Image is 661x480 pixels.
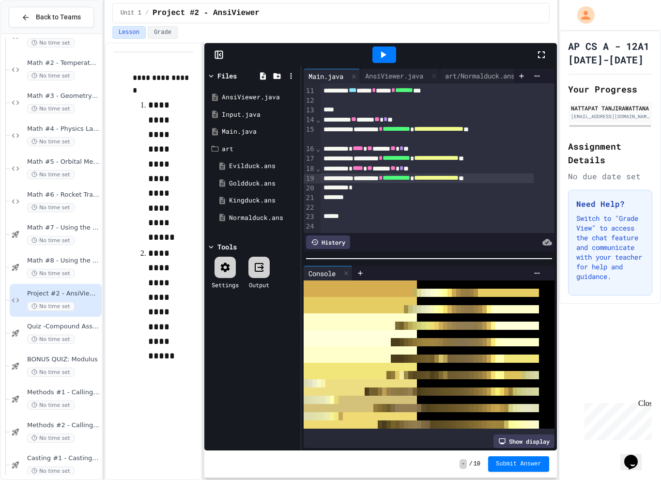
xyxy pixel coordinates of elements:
span: Math #6 - Rocket Trajectory Calculator [27,191,100,199]
span: Math #7 - Using the Math Class (medium) [27,224,100,232]
div: 23 [304,212,316,222]
span: Methods #2 - Calling a Non-void Method [27,421,100,430]
span: No time set [27,269,75,278]
h2: Your Progress [568,82,652,96]
div: art/Normalduck.ans [440,69,532,83]
span: Fold line [316,145,321,153]
button: Grade [148,26,178,39]
span: BONUS QUIZ: Modulus [27,356,100,364]
span: No time set [27,71,75,80]
span: Math #8 - Using the Math Class (hard) [27,257,100,265]
button: Submit Answer [488,456,549,472]
div: Console [304,266,353,280]
div: 24 [304,222,316,232]
div: Kingduck.ans [229,196,297,205]
h2: Assignment Details [568,139,652,167]
div: 15 [304,125,316,144]
span: 10 [474,460,480,468]
div: Show display [493,434,554,448]
div: Main.java [304,69,360,83]
span: No time set [27,401,75,410]
div: 16 [304,144,316,154]
div: Files [217,71,237,81]
div: art [222,144,297,154]
span: No time set [27,434,75,443]
h3: Need Help? [576,198,644,210]
div: History [306,235,350,249]
span: No time set [27,170,75,179]
div: Normalduck.ans [229,213,297,223]
div: No due date set [568,170,652,182]
iframe: chat widget [581,399,651,440]
span: / [469,460,472,468]
iframe: chat widget [620,441,651,470]
div: 20 [304,184,316,193]
span: / [145,9,149,17]
span: Math #4 - Physics Lab Simulator [27,125,100,133]
div: 11 [304,86,316,96]
span: Math #5 - Orbital Mechanics Simulator [27,158,100,166]
div: Input.java [222,110,297,120]
span: - [460,459,467,469]
span: Back to Teams [36,12,81,22]
span: Math #3 - Geometry Solver Pro [27,92,100,100]
p: Switch to "Grade View" to access the chat feature and communicate with your teacher for help and ... [576,214,644,281]
div: 21 [304,193,316,203]
span: Project #2 - AnsiViewer [27,290,100,298]
span: No time set [27,466,75,476]
div: Goldduck.ans [229,179,297,188]
span: Fold line [316,116,321,124]
span: Project #2 - AnsiViewer [153,7,260,19]
div: Tools [217,242,237,252]
div: AnsiViewer.java [360,71,428,81]
div: My Account [567,4,597,26]
span: No time set [27,335,75,344]
div: Main.java [222,127,297,137]
button: Back to Teams [9,7,94,28]
span: No time set [27,137,75,146]
div: 18 [304,164,316,174]
div: Settings [212,280,239,289]
span: Fold line [316,165,321,172]
span: No time set [27,236,75,245]
span: No time set [27,38,75,47]
span: No time set [27,203,75,212]
div: 17 [304,154,316,164]
div: AnsiViewer.java [222,93,297,102]
div: Main.java [304,71,348,81]
span: No time set [27,104,75,113]
div: art/Normalduck.ans [440,71,520,81]
span: Methods #1 - Calling a Non-void Method [27,388,100,397]
h1: AP CS A - 12A1 [DATE]-[DATE] [568,39,652,66]
div: 25 [304,231,316,241]
div: Evilduck.ans [229,161,297,171]
span: No time set [27,302,75,311]
div: 19 [304,174,316,184]
span: Math #2 - Temperature Calculator Helper [27,59,100,67]
div: Console [304,268,340,279]
div: 13 [304,106,316,115]
div: Chat with us now!Close [4,4,67,62]
div: AnsiViewer.java [360,69,440,83]
span: Quiz -Compound Assignment Operators [27,323,100,331]
div: 12 [304,96,316,106]
span: Unit 1 [121,9,141,17]
div: 14 [304,115,316,125]
div: Output [249,280,269,289]
button: Lesson [112,26,146,39]
span: Submit Answer [496,460,541,468]
div: 22 [304,203,316,213]
span: No time set [27,368,75,377]
div: NATTAPAT TANJIRAWATTANA [571,104,649,112]
div: [EMAIL_ADDRESS][DOMAIN_NAME] [571,113,649,120]
span: Casting #1 - Casting and Ranges of Variables [27,454,100,463]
